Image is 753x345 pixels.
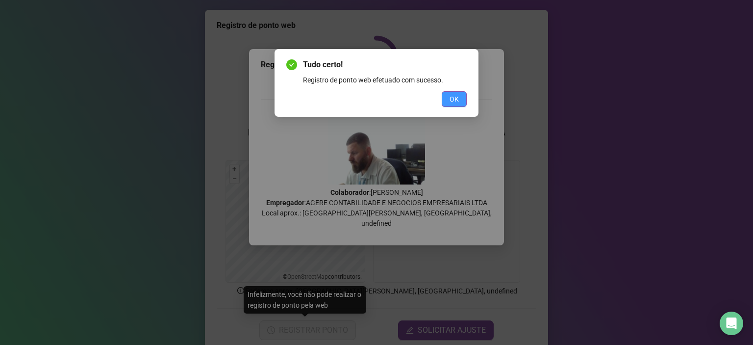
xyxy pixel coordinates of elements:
span: Tudo certo! [303,59,467,71]
span: OK [450,94,459,105]
div: Registro de ponto web efetuado com sucesso. [303,75,467,85]
button: OK [442,91,467,107]
div: Open Intercom Messenger [720,312,743,335]
span: check-circle [286,59,297,70]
